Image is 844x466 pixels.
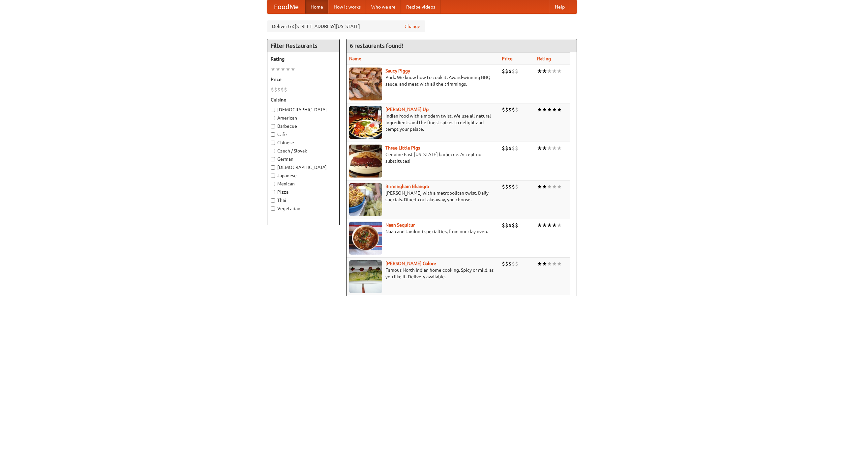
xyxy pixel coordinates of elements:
[552,260,557,267] li: ★
[552,145,557,152] li: ★
[502,145,505,152] li: $
[271,190,275,194] input: Pizza
[271,139,336,146] label: Chinese
[505,145,508,152] li: $
[349,68,382,100] img: saucy.jpg
[271,164,336,171] label: [DEMOGRAPHIC_DATA]
[349,222,382,255] img: naansequitur.jpg
[537,106,542,113] li: ★
[502,68,505,75] li: $
[508,260,512,267] li: $
[515,68,518,75] li: $
[271,116,275,120] input: American
[271,86,274,93] li: $
[512,222,515,229] li: $
[271,96,336,103] h5: Cuisine
[552,106,557,113] li: ★
[349,74,497,87] p: Pork. We know how to cook it. Award-winning BBQ sauce, and meat with all the trimmings.
[267,0,305,14] a: FoodMe
[557,222,562,229] li: ★
[508,145,512,152] li: $
[505,183,508,190] li: $
[271,115,336,121] label: American
[550,0,570,14] a: Help
[542,222,547,229] li: ★
[349,113,497,132] p: Indian food with a modern twist. We use all-natural ingredients and the finest spices to delight ...
[547,183,552,190] li: ★
[271,165,275,170] input: [DEMOGRAPHIC_DATA]
[385,68,410,73] b: Saucy Piggy
[508,68,512,75] li: $
[542,68,547,75] li: ★
[502,56,513,61] a: Price
[271,182,275,186] input: Mexican
[557,260,562,267] li: ★
[290,66,295,73] li: ★
[502,106,505,113] li: $
[305,0,328,14] a: Home
[286,66,290,73] li: ★
[515,260,518,267] li: $
[537,222,542,229] li: ★
[547,260,552,267] li: ★
[515,222,518,229] li: $
[271,132,275,137] input: Cafe
[542,106,547,113] li: ★
[505,68,508,75] li: $
[349,145,382,178] img: littlepigs.jpg
[542,260,547,267] li: ★
[385,145,420,151] a: Three Little Pigs
[276,66,281,73] li: ★
[349,267,497,280] p: Famous North Indian home cooking. Spicy or mild, as you like it. Delivery available.
[515,183,518,190] li: $
[328,0,366,14] a: How it works
[385,222,415,228] a: Naan Sequitur
[542,145,547,152] li: ★
[271,206,275,211] input: Vegetarian
[552,183,557,190] li: ★
[284,86,287,93] li: $
[271,189,336,195] label: Pizza
[366,0,401,14] a: Who we are
[267,39,339,52] h4: Filter Restaurants
[385,107,429,112] a: [PERSON_NAME] Up
[271,157,275,161] input: German
[271,148,336,154] label: Czech / Slovak
[505,222,508,229] li: $
[515,106,518,113] li: $
[350,42,403,49] ng-pluralize: 6 restaurants found!
[271,56,336,62] h5: Rating
[385,184,429,189] a: Birmingham Bhangra
[537,68,542,75] li: ★
[505,106,508,113] li: $
[537,260,542,267] li: ★
[385,261,436,266] b: [PERSON_NAME] Galore
[542,183,547,190] li: ★
[502,260,505,267] li: $
[271,198,275,203] input: Thai
[281,86,284,93] li: $
[552,222,557,229] li: ★
[271,66,276,73] li: ★
[557,145,562,152] li: ★
[271,205,336,212] label: Vegetarian
[537,183,542,190] li: ★
[557,106,562,113] li: ★
[508,106,512,113] li: $
[271,174,275,178] input: Japanese
[349,56,361,61] a: Name
[537,145,542,152] li: ★
[281,66,286,73] li: ★
[508,183,512,190] li: $
[512,106,515,113] li: $
[349,106,382,139] img: curryup.jpg
[512,68,515,75] li: $
[512,183,515,190] li: $
[508,222,512,229] li: $
[271,123,336,129] label: Barbecue
[267,20,425,32] div: Deliver to: [STREET_ADDRESS][US_STATE]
